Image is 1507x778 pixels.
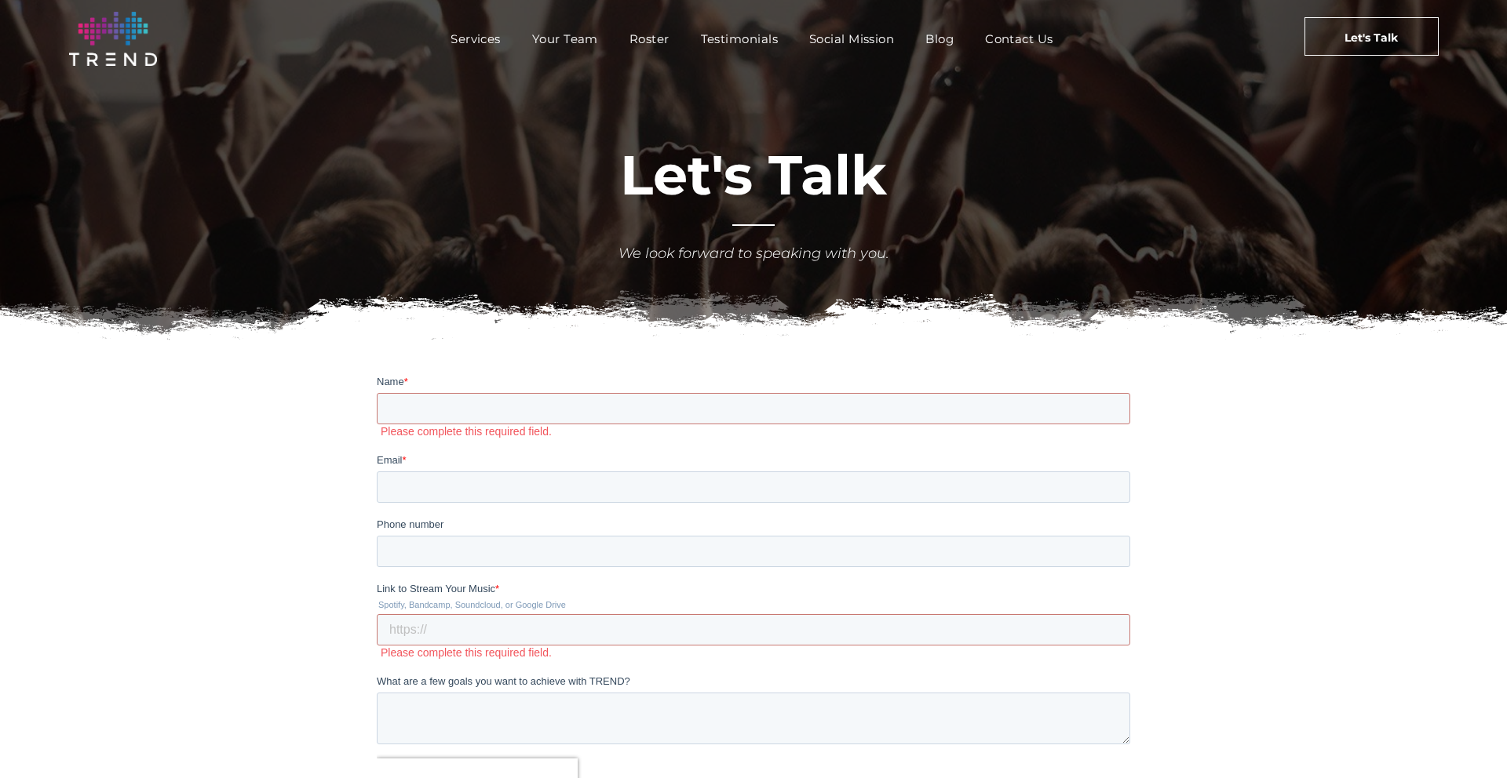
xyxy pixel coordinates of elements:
[794,27,910,50] a: Social Mission
[522,243,985,264] div: We look forward to speaking with you.
[1345,18,1398,57] span: Let's Talk
[1224,596,1507,778] iframe: Chat Widget
[685,27,794,50] a: Testimonials
[969,27,1069,50] a: Contact Us
[910,27,969,50] a: Blog
[69,12,157,66] img: logo
[614,27,685,50] a: Roster
[435,27,516,50] a: Services
[620,141,887,209] span: Let's Talk
[516,27,614,50] a: Your Team
[1304,17,1439,56] a: Let's Talk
